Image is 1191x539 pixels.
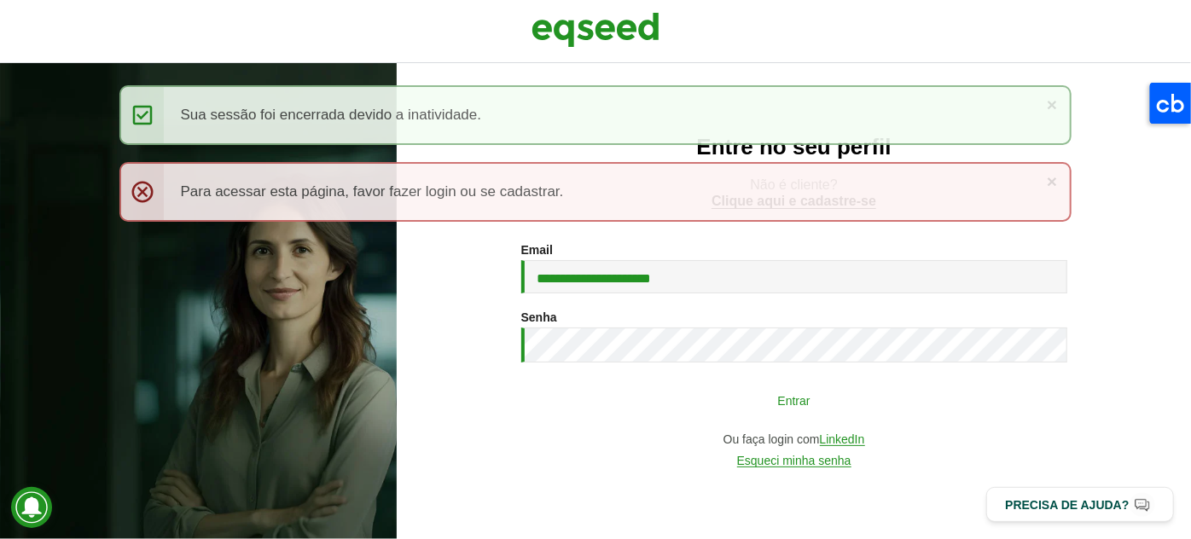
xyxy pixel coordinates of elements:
[1047,96,1057,113] a: ×
[521,244,553,256] label: Email
[737,455,851,467] a: Esqueci minha senha
[119,162,1072,222] div: Para acessar esta página, favor fazer login ou se cadastrar.
[119,85,1072,145] div: Sua sessão foi encerrada devido a inatividade.
[572,384,1016,416] button: Entrar
[532,9,659,51] img: EqSeed Logo
[1047,172,1057,190] a: ×
[521,433,1067,446] div: Ou faça login com
[820,433,865,446] a: LinkedIn
[521,311,557,323] label: Senha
